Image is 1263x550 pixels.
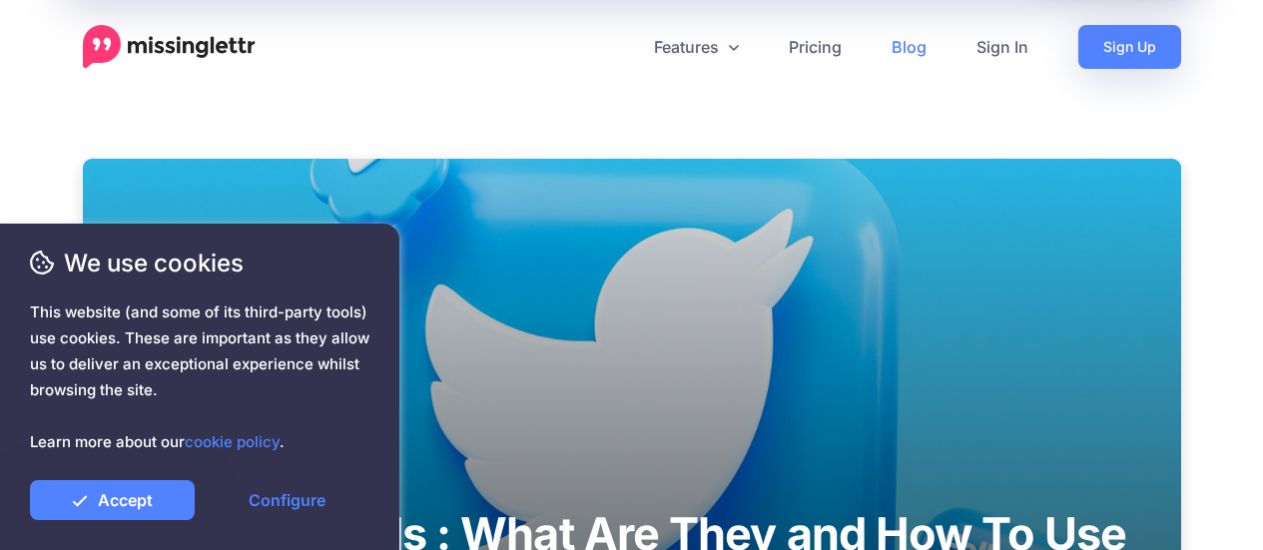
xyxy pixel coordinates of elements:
[867,25,951,69] a: Blog
[185,432,280,451] a: cookie policy
[30,299,369,455] span: This website (and some of its third-party tools) use cookies. These are important as they allow u...
[205,480,369,520] a: Configure
[1078,25,1181,69] a: Sign Up
[764,25,867,69] a: Pricing
[30,246,369,280] span: We use cookies
[30,480,195,520] a: Accept
[83,25,256,69] a: Home
[951,25,1053,69] a: Sign In
[629,25,764,69] a: Features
